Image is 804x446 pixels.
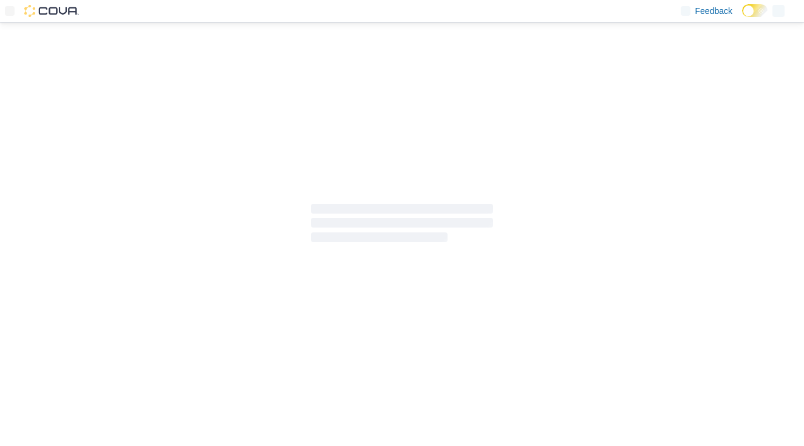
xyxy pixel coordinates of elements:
[695,5,732,17] span: Feedback
[742,4,768,17] input: Dark Mode
[311,206,493,245] span: Loading
[24,5,79,17] img: Cova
